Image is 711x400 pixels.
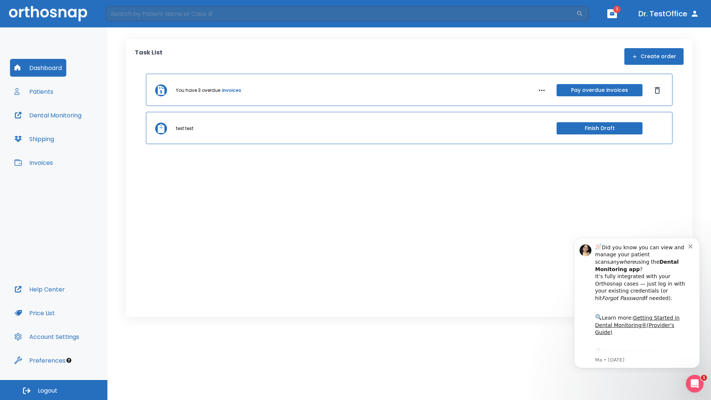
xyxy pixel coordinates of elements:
[10,83,58,100] button: Patients
[10,304,59,322] button: Price List
[176,125,193,132] p: test test
[10,328,84,346] button: Account Settings
[10,351,70,369] button: Preferences
[624,48,684,65] button: Create order
[10,154,57,171] button: Invoices
[222,87,241,94] a: invoices
[106,6,576,21] input: Search by Patient Name or Case #
[9,6,87,21] img: Orthosnap
[32,126,126,132] p: Message from Ma, sent 6w ago
[135,48,163,65] p: Task List
[563,231,711,373] iframe: Intercom notifications message
[10,130,59,148] button: Shipping
[176,87,220,94] p: You have 3 overdue
[32,116,126,154] div: Download the app: | ​ Let us know if you need help getting started!
[10,106,86,124] button: Dental Monitoring
[686,375,704,393] iframe: Intercom live chat
[651,84,663,96] button: Dismiss
[10,59,66,77] button: Dashboard
[557,84,642,96] button: Pay overdue invoices
[701,375,707,381] span: 1
[66,357,72,364] div: Tooltip anchor
[38,387,57,395] span: Logout
[126,11,131,17] button: Dismiss notification
[613,6,621,13] span: 1
[10,280,69,298] button: Help Center
[32,118,98,131] a: App Store
[557,122,642,134] button: Finish Draft
[635,7,702,20] button: Dr. TestOffice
